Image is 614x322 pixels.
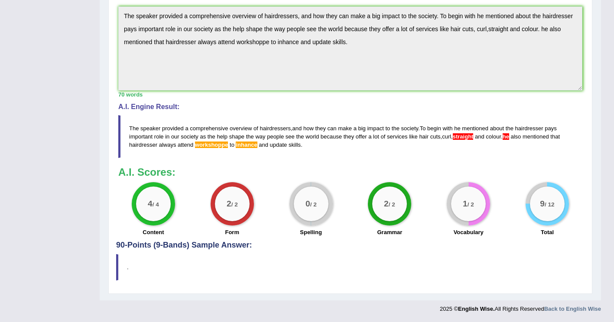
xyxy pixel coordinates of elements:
big: 4 [148,199,153,209]
span: To [420,125,426,132]
span: comprehensive [190,125,228,132]
span: of [253,125,258,132]
big: 9 [540,199,545,209]
span: lot [373,133,379,140]
span: in [165,133,169,140]
h4: A.I. Engine Result: [118,103,582,111]
span: about [490,125,504,132]
span: the [392,125,400,132]
span: our [171,133,179,140]
span: mentioned [523,133,549,140]
span: can [328,125,337,132]
small: / 12 [545,202,555,208]
span: hairdresser [129,142,157,148]
span: hairdressers [260,125,291,132]
span: and [259,142,268,148]
span: like [409,133,418,140]
span: Possible spelling mistake found. (did you mean: enhance) [236,142,257,148]
span: and [292,125,302,132]
span: curl [442,133,451,140]
span: cuts [430,133,441,140]
strong: English Wise. [458,306,494,312]
span: they [344,133,354,140]
span: mentioned [462,125,488,132]
label: Spelling [300,228,322,236]
span: society [181,133,198,140]
span: they [315,125,326,132]
span: to [230,142,234,148]
big: 2 [384,199,389,209]
small: / 2 [468,202,474,208]
blockquote: . [116,254,585,280]
span: Put a space after the comma. (did you mean: , straight) [451,133,453,140]
small: / 2 [389,202,395,208]
a: Back to English Wise [544,306,601,312]
span: offer [356,133,367,140]
span: way [255,133,265,140]
span: because [321,133,342,140]
span: see [286,133,295,140]
span: help [217,133,227,140]
span: world [305,133,319,140]
span: provided [162,125,184,132]
span: The [129,125,139,132]
span: the [296,133,304,140]
span: and [475,133,484,140]
span: big [358,125,365,132]
big: 1 [463,199,468,209]
span: of [380,133,385,140]
small: / 2 [310,202,316,208]
span: to [385,125,390,132]
span: services [387,133,408,140]
span: attend [178,142,193,148]
span: a [368,133,371,140]
label: Total [541,228,554,236]
blockquote: , . , . . [118,115,582,158]
span: the [208,133,215,140]
label: Vocabulary [454,228,484,236]
span: This sentence does not start with an uppercase letter. (did you mean: He) [503,133,509,140]
span: hairdresser [515,125,543,132]
big: 2 [227,199,231,209]
span: colour [486,133,501,140]
span: speaker [140,125,160,132]
span: role [154,133,164,140]
span: a [354,125,357,132]
span: update [270,142,287,148]
span: pays [545,125,556,132]
b: A.I. Scores: [118,166,175,178]
span: how [303,125,314,132]
span: begin [427,125,441,132]
big: 0 [305,199,310,209]
span: Put a space after the comma. (did you mean: , straight) [453,133,474,140]
small: / 4 [153,202,159,208]
span: the [506,125,513,132]
span: as [200,133,206,140]
div: 70 words [118,90,582,99]
span: he [454,125,460,132]
span: the [246,133,254,140]
span: impact [367,125,383,132]
span: society [401,125,419,132]
label: Grammar [377,228,402,236]
span: shape [229,133,244,140]
div: 2025 © All Rights Reserved [440,300,601,313]
span: make [338,125,352,132]
span: that [550,133,560,140]
small: / 2 [231,202,238,208]
label: Content [143,228,164,236]
span: with [442,125,452,132]
span: people [267,133,284,140]
span: a [185,125,188,132]
span: overview [230,125,252,132]
span: skills [289,142,301,148]
span: always [159,142,176,148]
label: Form [225,228,239,236]
span: important [129,133,153,140]
span: hair [419,133,429,140]
span: Possible spelling mistake found. (did you mean: workshopped) [195,142,228,148]
span: also [510,133,521,140]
